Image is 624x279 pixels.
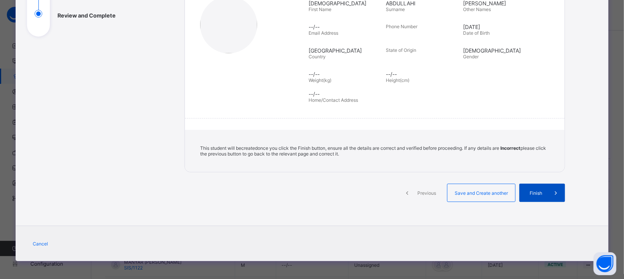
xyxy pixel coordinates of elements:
[309,54,326,59] span: Country
[33,241,48,247] span: Cancel
[463,30,490,36] span: Date of Birth
[309,77,331,83] span: Weight(kg)
[525,190,547,196] span: Finish
[416,190,437,196] span: Previous
[309,30,338,36] span: Email Address
[309,71,382,77] span: --/--
[463,6,491,12] span: Other Names
[463,24,536,30] span: [DATE]
[386,47,416,53] span: State of Origin
[453,190,509,196] span: Save and Create another
[463,54,479,59] span: Gender
[500,145,521,151] b: Incorrect
[386,77,409,83] span: Height(cm)
[309,91,553,97] span: --/--
[200,145,546,157] span: This student will be created once you click the Finish button, ensure all the details are correct...
[309,24,382,30] span: --/--
[309,97,358,103] span: Home/Contact Address
[463,47,536,54] span: [DEMOGRAPHIC_DATA]
[594,252,616,275] button: Open asap
[309,47,382,54] span: [GEOGRAPHIC_DATA]
[386,6,405,12] span: Surname
[309,6,331,12] span: First Name
[386,24,417,29] span: Phone Number
[386,71,459,77] span: --/--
